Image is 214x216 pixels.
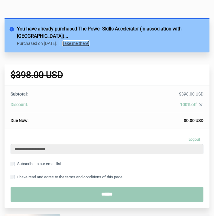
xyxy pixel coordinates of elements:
span: Subtotal: [11,92,28,96]
input: Subscribe to our email list. [11,162,15,166]
th: Due Now: [11,113,92,124]
a: Logout [185,135,203,144]
label: I have read and agree to the terms and conditions of this page. [11,174,123,180]
p: Purchased on [DATE]. [17,40,60,46]
span: 100% off [180,102,197,107]
a: Take me there! [62,40,89,46]
h2: You have already purchased The Power Skills Accelerator (in association with [GEOGRAPHIC_DATA])... [17,25,205,40]
label: Subscribe to our email list. [11,161,62,167]
span: $0.00 USD [184,118,203,123]
i: close [198,102,203,107]
h1: $398.00 USD [11,70,203,80]
input: I have read and agree to the terms and conditions of this page. [11,175,15,179]
a: close [197,102,203,109]
th: Discount: [11,102,92,113]
i: info [9,25,17,31]
td: $398.00 USD [92,91,203,102]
